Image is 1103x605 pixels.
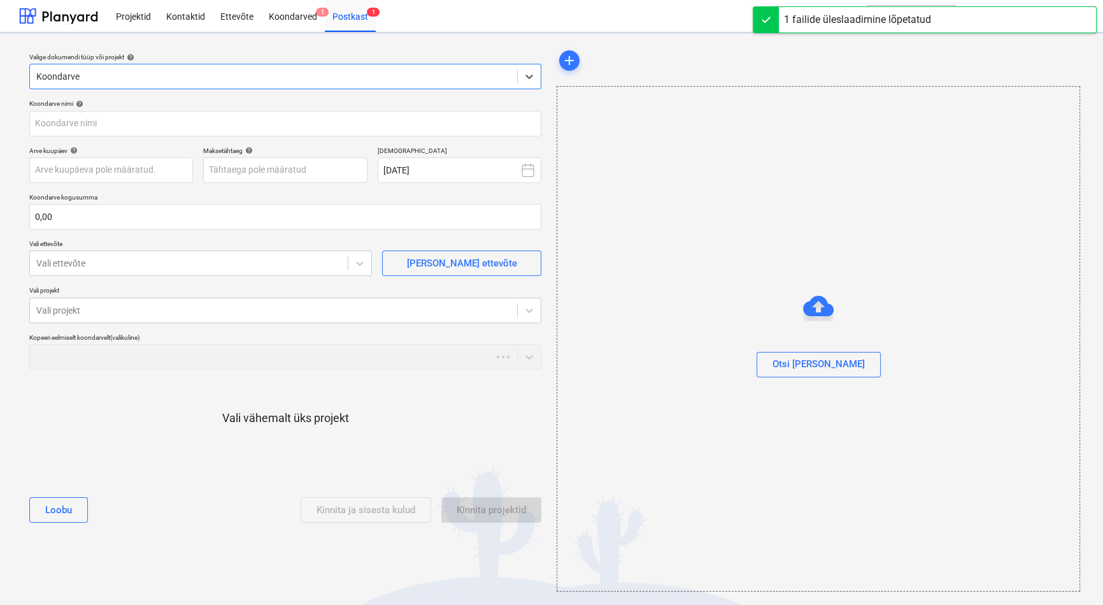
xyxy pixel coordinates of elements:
[29,53,541,61] div: Valige dokumendi tüüp või projekt
[407,255,517,272] div: [PERSON_NAME] ettevõte
[378,157,541,183] button: [DATE]
[73,100,83,108] span: help
[757,352,881,377] button: Otsi [PERSON_NAME]
[29,240,372,251] p: Vali ettevõte
[29,111,541,136] input: Koondarve nimi
[29,333,541,342] div: Kopeeri eelmiselt koondarvelt (valikuline)
[29,286,541,297] p: Vali projekt
[562,53,577,68] span: add
[557,86,1080,592] div: Otsi [PERSON_NAME]
[203,157,367,183] input: Tähtaega pole määratud
[29,204,541,230] input: Koondarve kogusumma
[1039,544,1103,605] iframe: Chat Widget
[367,8,380,17] span: 1
[784,12,931,27] div: 1 failide üleslaadimine lõpetatud
[382,251,541,276] button: [PERSON_NAME] ettevõte
[29,99,541,108] div: Koondarve nimi
[772,356,865,372] div: Otsi [PERSON_NAME]
[68,147,78,154] span: help
[124,54,134,61] span: help
[203,147,367,155] div: Maksetähtaeg
[378,147,541,157] p: [DEMOGRAPHIC_DATA]
[222,411,349,426] p: Vali vähemalt üks projekt
[29,497,88,523] button: Loobu
[316,8,329,17] span: 1
[243,147,253,154] span: help
[29,147,193,155] div: Arve kuupäev
[45,502,72,518] div: Loobu
[29,157,193,183] input: Arve kuupäeva pole määratud.
[29,193,541,204] p: Koondarve kogusumma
